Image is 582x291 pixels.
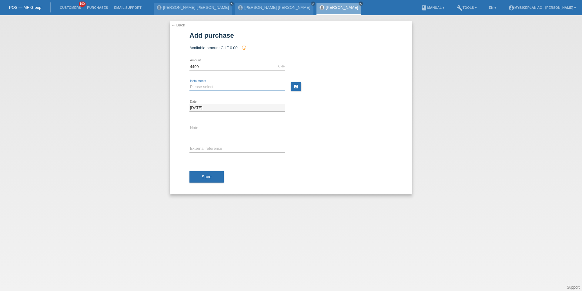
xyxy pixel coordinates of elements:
[242,45,246,50] i: history_toggle_off
[291,82,301,91] a: calculate
[79,2,86,7] span: 100
[359,2,362,5] i: close
[421,5,427,11] i: book
[189,32,393,39] h1: Add purchase
[84,6,111,9] a: Purchases
[230,2,233,5] i: close
[189,171,224,183] button: Save
[567,285,580,289] a: Support
[311,2,315,6] a: close
[171,23,185,27] a: ← Back
[239,46,246,50] span: Since the authorization, a purchase has been added, which influences a future authorization and t...
[189,45,393,50] div: Available amount:
[57,6,84,9] a: Customers
[163,5,229,10] a: [PERSON_NAME] [PERSON_NAME]
[202,174,212,179] span: Save
[229,2,234,6] a: close
[418,6,447,9] a: bookManual ▾
[326,5,358,10] a: [PERSON_NAME]
[486,6,499,9] a: EN ▾
[221,46,238,50] span: CHF 0.00
[359,2,363,6] a: close
[508,5,514,11] i: account_circle
[278,64,285,68] div: CHF
[453,6,480,9] a: buildTools ▾
[111,6,144,9] a: Email Support
[457,5,463,11] i: build
[244,5,310,10] a: [PERSON_NAME] [PERSON_NAME]
[9,5,41,10] a: POS — MF Group
[505,6,579,9] a: account_circleMybikeplan AG - [PERSON_NAME] ▾
[312,2,315,5] i: close
[294,84,299,89] i: calculate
